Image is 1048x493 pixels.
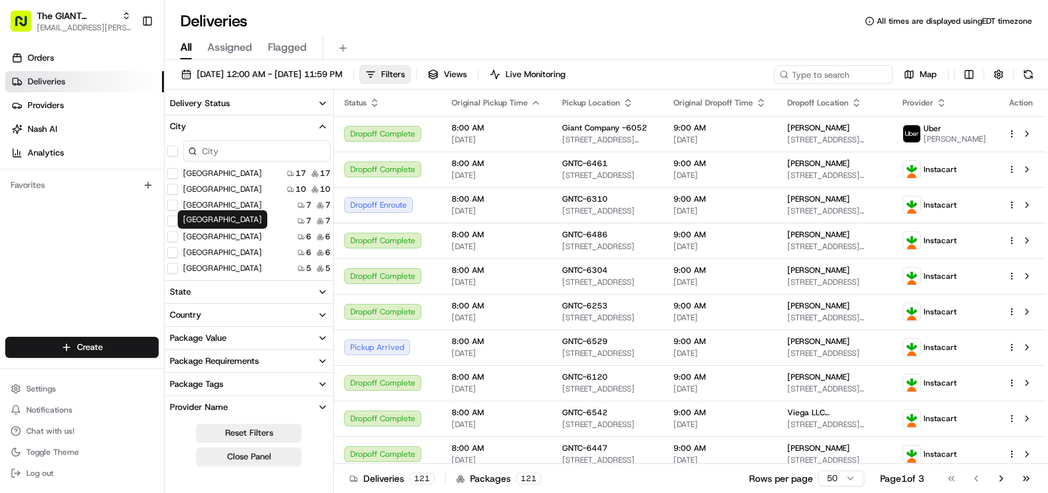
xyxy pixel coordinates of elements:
span: Notifications [26,405,72,415]
button: Refresh [1019,65,1037,84]
span: [PERSON_NAME] [787,443,850,453]
span: Dropoff Location [787,98,849,108]
span: [STREET_ADDRESS] [562,241,652,252]
a: Powered byPylon [93,223,159,233]
span: 8:00 AM [452,265,541,275]
span: [STREET_ADDRESS] [562,312,652,323]
span: Instacart [924,200,956,210]
div: 121 [409,473,434,484]
span: Live Monitoring [506,69,565,80]
button: Package Value [165,327,333,349]
span: [DATE] [452,419,541,430]
span: Instacart [924,235,956,246]
span: [DATE] [452,384,541,394]
span: [STREET_ADDRESS][PERSON_NAME] [787,241,881,252]
span: [PERSON_NAME] [787,372,850,382]
div: [GEOGRAPHIC_DATA] [178,210,267,229]
div: 📗 [13,192,24,203]
span: 17 [296,168,306,179]
span: Original Dropoff Time [673,98,753,108]
span: [PERSON_NAME] [787,123,850,133]
span: Create [77,341,103,353]
span: 7 [306,200,311,210]
span: 6 [325,247,330,258]
img: profile_instacart_ahold_partner.png [903,196,920,214]
a: Orders [5,47,164,69]
button: Create [5,337,159,358]
span: GNTC-6304 [562,265,608,275]
span: [STREET_ADDRESS] [562,348,652,359]
span: Nash AI [28,123,57,135]
span: 9:00 AM [673,336,766,347]
img: profile_uber_ahold_partner.png [903,125,920,142]
span: Pickup Location [562,98,620,108]
button: Toggle Theme [5,443,159,461]
span: Uber [924,123,941,134]
span: Original Pickup Time [452,98,528,108]
a: 📗Knowledge Base [8,186,106,210]
div: Favorites [5,175,159,196]
span: GNTC-6253 [562,301,608,311]
button: Live Monitoring [484,65,571,84]
img: profile_instacart_ahold_partner.png [903,268,920,285]
span: Toggle Theme [26,447,79,457]
label: [GEOGRAPHIC_DATA] [183,231,262,242]
span: Log out [26,468,53,478]
input: Type to search [774,65,893,84]
span: 8:00 AM [452,158,541,169]
span: 9:00 AM [673,123,766,133]
span: [STREET_ADDRESS][PERSON_NAME] [787,206,881,216]
button: The GIANT Company[EMAIL_ADDRESS][PERSON_NAME][DOMAIN_NAME] [5,5,136,37]
span: Assigned [207,40,252,55]
span: GNTC-6529 [562,336,608,347]
p: Rows per page [749,472,813,485]
span: 9:00 AM [673,265,766,275]
span: 8:00 AM [452,123,541,133]
span: [DATE] [673,170,766,181]
span: 8:00 AM [452,229,541,240]
span: [STREET_ADDRESS] [562,455,652,465]
img: profile_instacart_ahold_partner.png [903,410,920,427]
img: 1736555255976-a54dd68f-1ca7-489b-9aae-adbdc363a1c4 [13,126,37,150]
span: [DATE] [673,419,766,430]
a: Providers [5,95,164,116]
span: 8:00 AM [452,443,541,453]
span: [PERSON_NAME] [787,194,850,204]
span: [DATE] [452,277,541,287]
div: Page 1 of 3 [880,472,924,485]
span: [STREET_ADDRESS] [562,170,652,181]
span: The GIANT Company [37,9,117,22]
span: [DATE] [673,134,766,145]
span: [STREET_ADDRESS][PERSON_NAME][PERSON_NAME][PERSON_NAME] [787,312,881,323]
div: City [170,121,186,132]
span: [DATE] [673,206,766,216]
button: Delivery Status [165,92,333,115]
div: 💻 [111,192,122,203]
span: 7 [306,216,311,226]
span: [DATE] [673,312,766,323]
span: Instacart [924,271,956,281]
input: Clear [34,85,217,99]
button: City [165,115,333,138]
div: Deliveries [350,472,434,485]
a: 💻API Documentation [106,186,217,210]
label: [GEOGRAPHIC_DATA] [183,184,262,194]
span: 7 [325,200,330,210]
span: Instacart [924,306,956,317]
div: Provider Name [170,401,228,413]
span: 8:00 AM [452,194,541,204]
span: 6 [325,231,330,242]
img: profile_instacart_ahold_partner.png [903,232,920,249]
span: GNTC-6310 [562,194,608,204]
span: GNTC-6447 [562,443,608,453]
span: GNTC-6486 [562,229,608,240]
span: API Documentation [124,191,211,204]
div: Delivery Status [170,98,230,109]
span: Pylon [131,223,159,233]
button: Country [165,304,333,326]
button: Start new chat [224,130,240,146]
span: Instacart [924,378,956,388]
span: Instacart [924,449,956,459]
span: [STREET_ADDRESS] [562,419,652,430]
span: 8:00 AM [452,301,541,311]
